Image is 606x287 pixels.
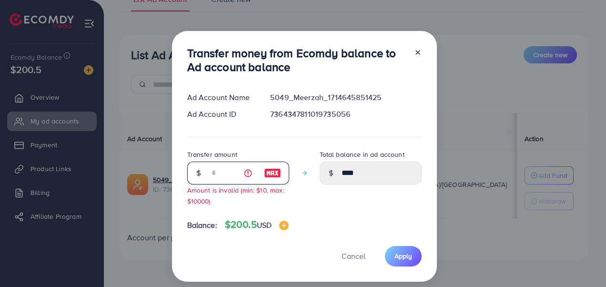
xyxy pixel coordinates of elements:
[264,167,281,179] img: image
[385,246,422,266] button: Apply
[566,244,599,280] iframe: Chat
[263,109,429,120] div: 7364347811019735056
[187,185,284,205] small: Amount is invalid (min: $10, max: $10000)
[263,92,429,103] div: 5049_Meerzah_1714645851425
[187,220,217,231] span: Balance:
[330,246,377,266] button: Cancel
[279,221,289,230] img: image
[320,150,404,159] label: Total balance in ad account
[187,150,237,159] label: Transfer amount
[257,220,272,230] span: USD
[225,219,289,231] h4: $200.5
[342,251,365,261] span: Cancel
[180,109,263,120] div: Ad Account ID
[394,251,412,261] span: Apply
[187,46,406,74] h3: Transfer money from Ecomdy balance to Ad account balance
[180,92,263,103] div: Ad Account Name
